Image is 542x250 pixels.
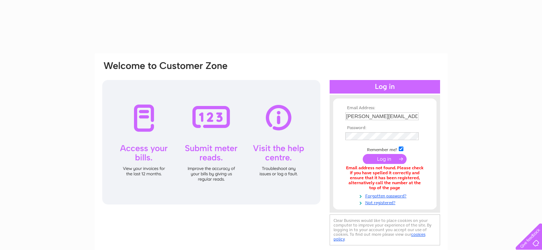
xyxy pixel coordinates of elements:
[363,154,407,164] input: Submit
[344,145,426,153] td: Remember me?
[345,192,426,199] a: Forgotten password?
[330,214,440,245] div: Clear Business would like to place cookies on your computer to improve your experience of the sit...
[334,232,425,241] a: cookies policy
[345,166,424,190] div: Email address not found. Please check if you have spelled it correctly and ensure that it has bee...
[344,106,426,111] th: Email Address:
[345,199,426,206] a: Not registered?
[344,126,426,131] th: Password:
